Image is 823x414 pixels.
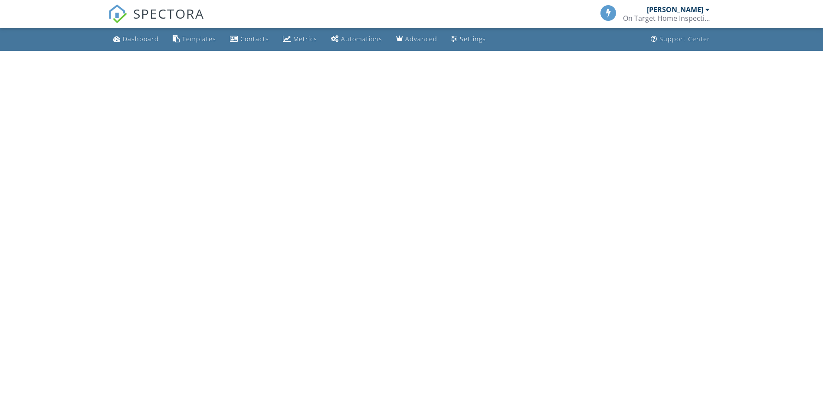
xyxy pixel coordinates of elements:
[293,35,317,43] div: Metrics
[405,35,437,43] div: Advanced
[623,14,710,23] div: On Target Home Inspections
[182,35,216,43] div: Templates
[341,35,382,43] div: Automations
[448,31,489,47] a: Settings
[123,35,159,43] div: Dashboard
[169,31,220,47] a: Templates
[328,31,386,47] a: Automations (Basic)
[108,4,127,23] img: The Best Home Inspection Software - Spectora
[659,35,710,43] div: Support Center
[460,35,486,43] div: Settings
[393,31,441,47] a: Advanced
[133,4,204,23] span: SPECTORA
[226,31,272,47] a: Contacts
[110,31,162,47] a: Dashboard
[108,12,204,30] a: SPECTORA
[647,5,703,14] div: [PERSON_NAME]
[240,35,269,43] div: Contacts
[279,31,321,47] a: Metrics
[647,31,714,47] a: Support Center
